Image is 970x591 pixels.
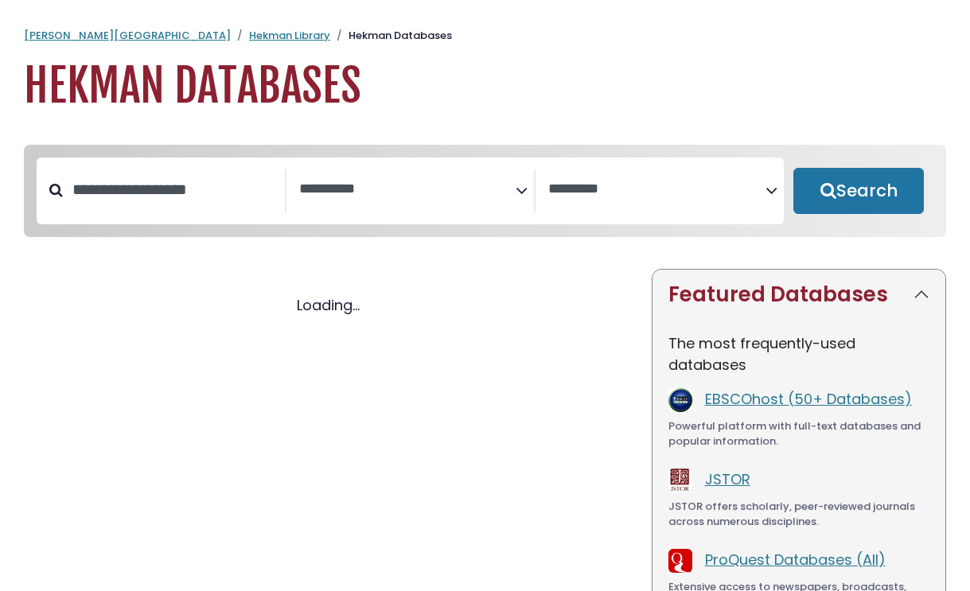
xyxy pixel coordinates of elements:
[653,270,945,320] button: Featured Databases
[24,145,946,237] nav: Search filters
[705,389,912,409] a: EBSCOhost (50+ Databases)
[793,168,924,214] button: Submit for Search Results
[705,550,886,570] a: ProQuest Databases (All)
[249,28,330,43] a: Hekman Library
[668,418,929,449] div: Powerful platform with full-text databases and popular information.
[24,60,946,113] h1: Hekman Databases
[24,28,946,44] nav: breadcrumb
[24,294,633,316] div: Loading...
[24,28,231,43] a: [PERSON_NAME][GEOGRAPHIC_DATA]
[299,181,516,198] textarea: Search
[668,332,929,375] p: The most frequently-used databases
[668,499,929,530] div: JSTOR offers scholarly, peer-reviewed journals across numerous disciplines.
[330,28,452,44] li: Hekman Databases
[63,177,285,203] input: Search database by title or keyword
[705,469,750,489] a: JSTOR
[548,181,765,198] textarea: Search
